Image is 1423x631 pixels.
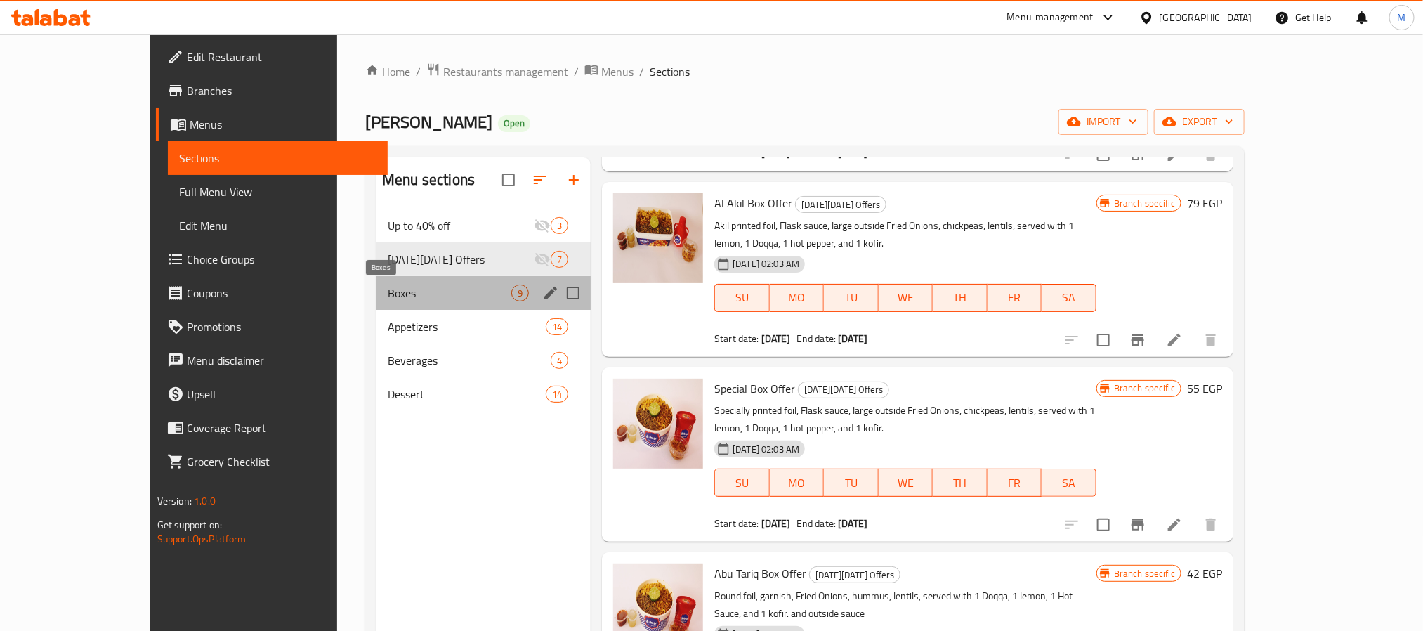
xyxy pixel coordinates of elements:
[443,63,568,80] span: Restaurants management
[1194,323,1228,357] button: delete
[1121,508,1155,542] button: Branch-specific-item
[727,257,805,271] span: [DATE] 02:03 AM
[613,193,703,283] img: Al Akil Box Offer
[179,183,376,200] span: Full Menu View
[884,287,928,308] span: WE
[388,217,534,234] span: Up to 40% off
[933,284,988,312] button: TH
[993,287,1037,308] span: FR
[179,150,376,167] span: Sections
[546,320,568,334] span: 14
[1166,516,1183,533] a: Edit menu item
[376,377,591,411] div: Dessert14
[1121,323,1155,357] button: Branch-specific-item
[1194,508,1228,542] button: delete
[809,566,900,583] div: Black Friday Offers
[388,251,534,268] div: Black Friday Offers
[157,492,192,510] span: Version:
[796,514,836,533] span: End date:
[1042,284,1096,312] button: SA
[512,287,528,300] span: 9
[365,106,492,138] span: [PERSON_NAME]
[1089,325,1118,355] span: Select to update
[388,386,546,403] span: Dessert
[1108,382,1181,395] span: Branch specific
[546,386,568,403] div: items
[546,388,568,401] span: 14
[156,276,388,310] a: Coupons
[523,163,557,197] span: Sort sections
[187,48,376,65] span: Edit Restaurant
[156,242,388,276] a: Choice Groups
[376,242,591,276] div: [DATE][DATE] Offers7
[1187,564,1222,583] h6: 42 EGP
[156,445,388,479] a: Grocery Checklist
[574,63,579,80] li: /
[601,63,634,80] span: Menus
[838,514,867,533] b: [DATE]
[938,287,982,308] span: TH
[714,284,769,312] button: SU
[1187,193,1222,213] h6: 79 EGP
[551,253,568,266] span: 7
[187,285,376,301] span: Coupons
[551,352,568,369] div: items
[187,352,376,369] span: Menu disclaimer
[187,453,376,470] span: Grocery Checklist
[551,354,568,367] span: 4
[156,108,388,141] a: Menus
[187,82,376,99] span: Branches
[714,330,759,348] span: Start date:
[714,563,806,584] span: Abu Tariq Box Offer
[1398,10,1406,25] span: M
[157,530,247,548] a: Support.OpsPlatform
[376,203,591,417] nav: Menu sections
[1166,332,1183,349] a: Edit menu item
[1058,109,1148,135] button: import
[156,74,388,108] a: Branches
[933,469,988,497] button: TH
[388,318,546,335] span: Appetizers
[1154,109,1245,135] button: export
[1187,379,1222,398] h6: 55 EGP
[551,219,568,233] span: 3
[639,63,644,80] li: /
[194,492,216,510] span: 1.0.0
[376,310,591,344] div: Appetizers14
[376,276,591,310] div: Boxes9edit
[376,209,591,242] div: Up to 40% off3
[714,193,792,214] span: Al Akil Box Offer
[498,115,530,132] div: Open
[714,587,1096,623] p: Round foil, garnish, Fried Onions, hummus, lentils, served with 1 Doqqa, 1 lemon, 1 Hot Sauce, an...
[829,473,873,493] span: TU
[156,40,388,74] a: Edit Restaurant
[796,197,886,213] span: [DATE][DATE] Offers
[382,169,475,190] h2: Menu sections
[156,344,388,377] a: Menu disclaimer
[551,217,568,234] div: items
[156,377,388,411] a: Upsell
[365,63,410,80] a: Home
[714,402,1096,437] p: Specially printed foil, Flask sauce, large outside Fried Onions, chickpeas, lentils, served with ...
[179,217,376,234] span: Edit Menu
[1089,510,1118,540] span: Select to update
[388,352,551,369] span: Beverages
[376,344,591,377] div: Beverages4
[650,63,690,80] span: Sections
[714,378,795,399] span: Special Box Offer
[1160,10,1252,25] div: [GEOGRAPHIC_DATA]
[613,379,703,469] img: Special Box Offer
[416,63,421,80] li: /
[775,287,819,308] span: MO
[879,284,933,312] button: WE
[1047,287,1091,308] span: SA
[540,282,561,304] button: edit
[156,310,388,344] a: Promotions
[838,330,867,348] b: [DATE]
[795,196,886,213] div: Black Friday Offers
[796,330,836,348] span: End date:
[511,285,529,301] div: items
[1108,567,1181,580] span: Branch specific
[1108,197,1181,210] span: Branch specific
